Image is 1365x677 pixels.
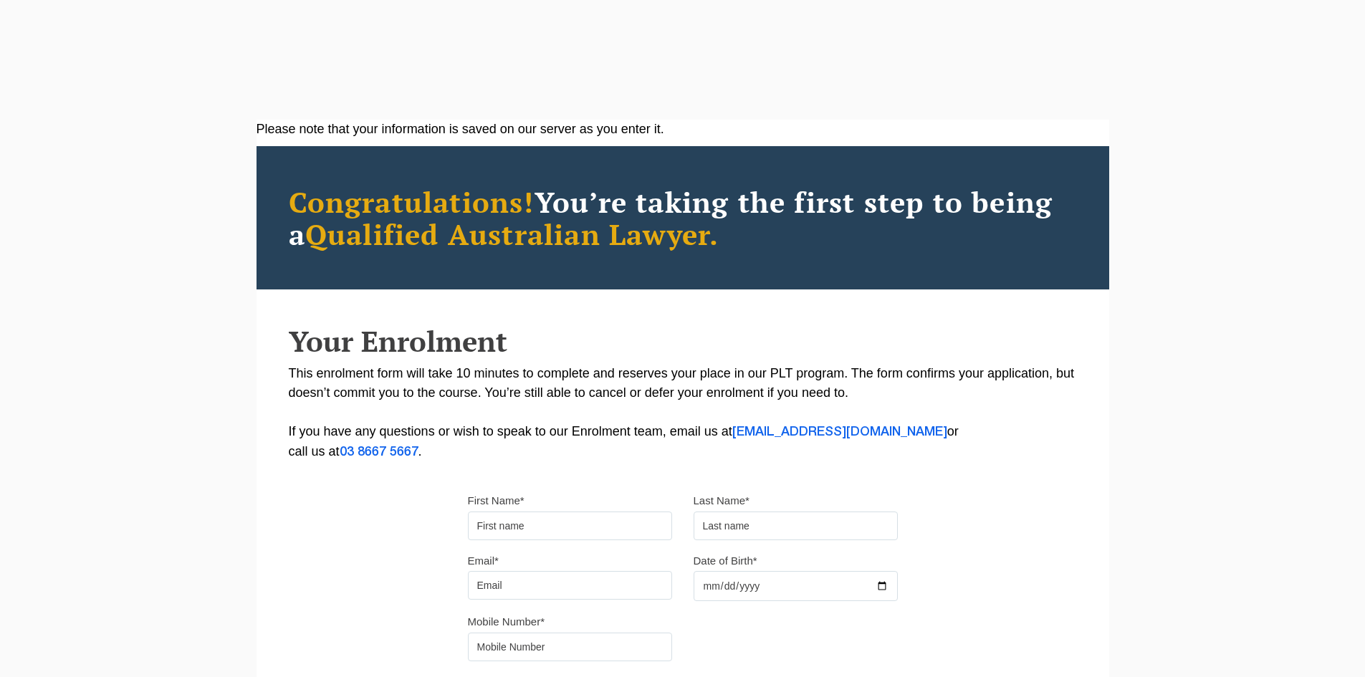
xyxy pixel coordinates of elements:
a: 03 8667 5667 [340,446,418,458]
input: First name [468,512,672,540]
label: First Name* [468,494,525,508]
h2: You’re taking the first step to being a [289,186,1077,250]
label: Date of Birth* [694,554,757,568]
a: [EMAIL_ADDRESS][DOMAIN_NAME] [732,426,947,438]
label: Last Name* [694,494,749,508]
label: Mobile Number* [468,615,545,629]
p: This enrolment form will take 10 minutes to complete and reserves your place in our PLT program. ... [289,364,1077,462]
span: Qualified Australian Lawyer. [305,215,719,253]
h2: Your Enrolment [289,325,1077,357]
span: Congratulations! [289,183,535,221]
input: Mobile Number [468,633,672,661]
label: Email* [468,554,499,568]
input: Email [468,571,672,600]
input: Last name [694,512,898,540]
div: Please note that your information is saved on our server as you enter it. [257,120,1109,139]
